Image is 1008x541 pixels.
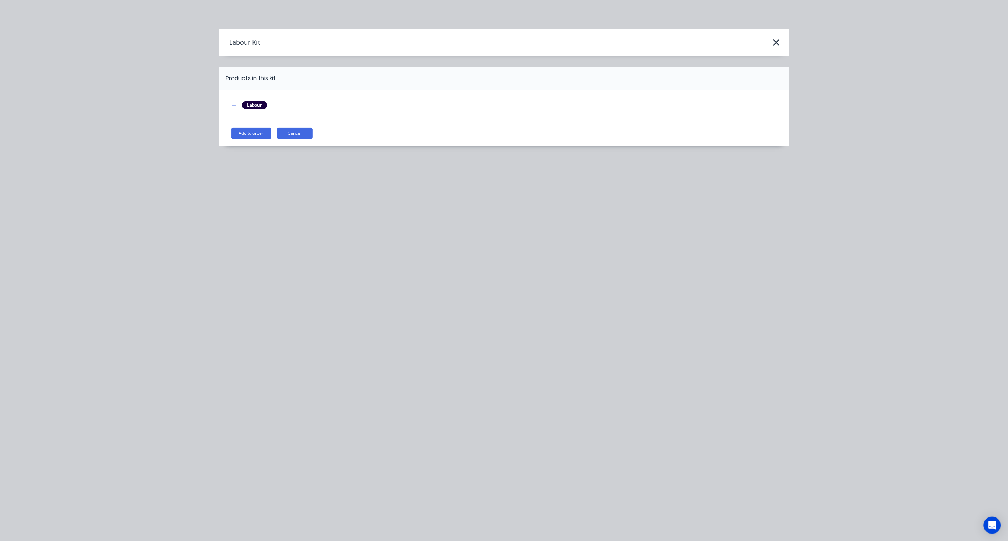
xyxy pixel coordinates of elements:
[219,36,260,49] h4: Labour Kit
[277,128,313,139] button: Cancel
[231,128,271,139] button: Add to order
[242,101,267,109] div: Labour
[984,517,1001,534] div: Open Intercom Messenger
[226,74,276,83] div: Products in this kit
